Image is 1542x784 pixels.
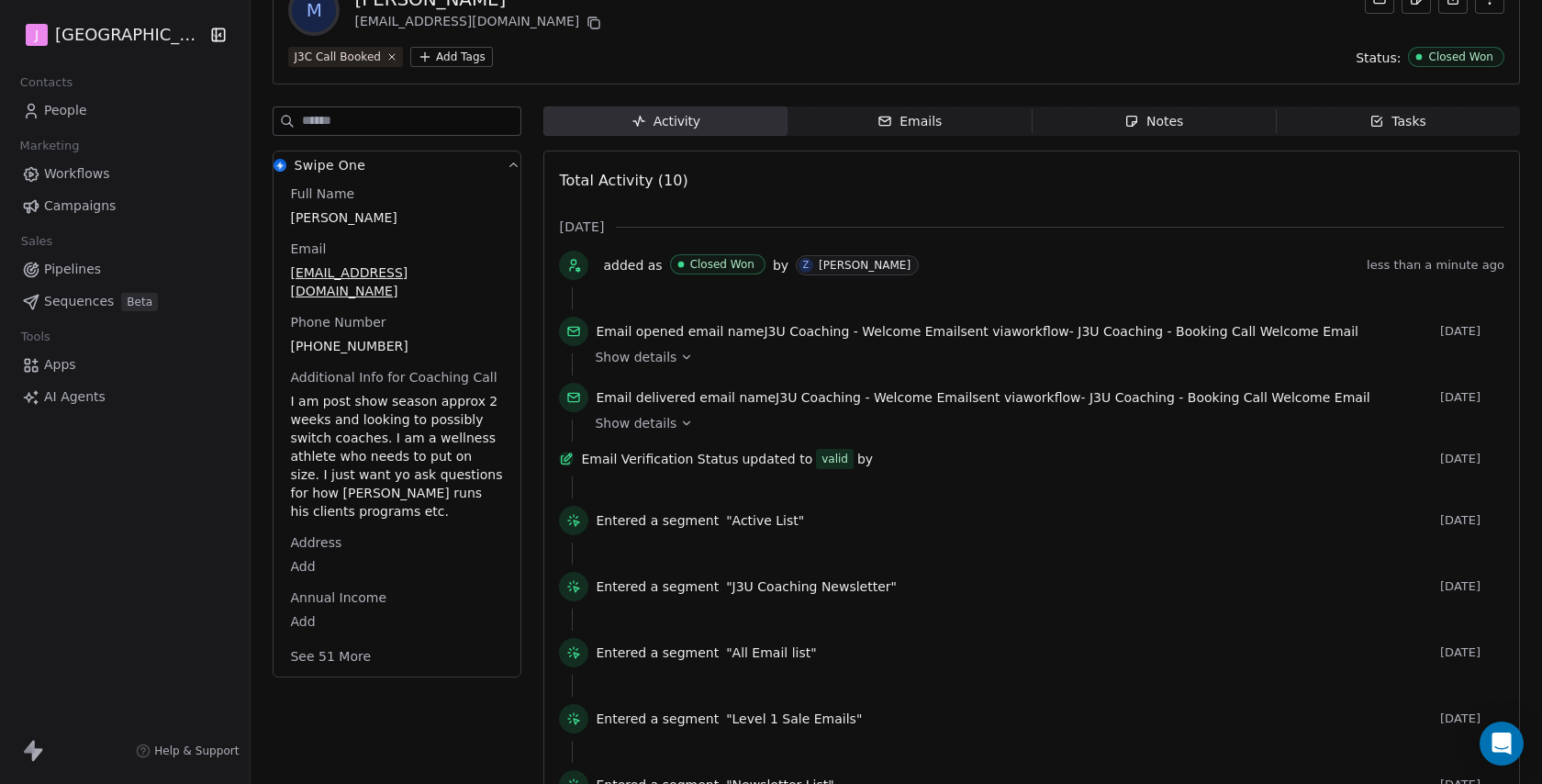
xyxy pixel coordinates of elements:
span: J3U Coaching - Booking Call Welcome Email [1089,390,1370,405]
span: email name sent via workflow - [596,388,1369,407]
span: [DATE] [559,218,604,236]
span: added as [603,256,662,274]
div: valid [821,450,848,468]
span: Tools [13,323,58,351]
a: Apps [15,350,235,380]
div: [EMAIL_ADDRESS][DOMAIN_NAME] [354,12,605,34]
span: updated to [742,450,812,468]
span: Show details [595,414,676,432]
span: Full Name [286,185,358,203]
span: Email Verification Status [581,450,738,468]
div: [PERSON_NAME] [819,259,911,272]
button: Add Tags [410,47,493,67]
span: AI Agents [44,387,106,407]
span: "Level 1 Sale Emails" [726,710,862,728]
a: Pipelines [15,254,235,285]
button: See 51 More [279,640,382,673]
span: [PHONE_NUMBER] [290,337,504,355]
span: Marketing [12,132,87,160]
div: Notes [1124,112,1183,131]
span: I am post show season approx 2 weeks and looking to possibly switch coaches. I am a wellness athl... [290,392,504,521]
a: Help & Support [136,744,239,758]
div: Open Intercom Messenger [1480,722,1524,766]
a: Show details [595,414,1492,432]
a: People [15,95,235,126]
a: Workflows [15,159,235,189]
span: [DATE] [1440,579,1504,594]
span: [DATE] [1440,513,1504,528]
span: J3U Coaching - Welcome Email [764,324,960,339]
div: Closed Won [690,258,754,271]
span: [PERSON_NAME] [290,208,504,227]
span: [DATE] [1440,645,1504,660]
span: "Active List" [726,511,804,530]
span: Show details [595,348,676,366]
button: J[GEOGRAPHIC_DATA] [22,19,198,50]
span: Sequences [44,292,114,311]
span: Annual Income [286,588,390,607]
span: by [773,256,788,274]
span: J3U Coaching - Welcome Email [776,390,972,405]
span: email name sent via workflow - [596,322,1358,341]
span: by [857,450,873,468]
span: Add [290,612,504,631]
span: [DATE] [1440,390,1504,405]
span: Sales [13,228,61,255]
span: J3U Coaching - Booking Call Welcome Email [1078,324,1358,339]
span: Address [286,533,345,552]
a: Campaigns [15,191,235,221]
div: Tasks [1369,112,1426,131]
span: [DATE] [1440,324,1504,339]
span: less than a minute ago [1367,258,1504,273]
span: Email opened [596,324,684,339]
span: "All Email list" [726,644,817,662]
div: Z [803,258,810,273]
span: Pipelines [44,260,101,279]
span: Email delivered [596,390,695,405]
span: Beta [121,293,158,311]
span: "J3U Coaching Newsletter" [726,577,897,596]
div: Swipe OneSwipe One [274,185,520,677]
span: Workflows [44,164,110,184]
span: Phone Number [286,313,389,331]
span: Entered a segment [596,644,719,662]
a: Show details [595,348,1492,366]
span: Additional Info for Coaching Call [286,368,500,386]
span: Apps [44,355,76,375]
span: Add [290,557,504,576]
span: Swipe One [294,156,365,174]
span: Status: [1356,49,1401,67]
span: Contacts [12,69,81,96]
div: Closed Won [1428,50,1493,63]
button: Swipe OneSwipe One [274,151,520,185]
span: [DATE] [1440,711,1504,726]
span: Help & Support [154,744,239,758]
span: [DATE] [1440,452,1504,466]
img: Swipe One [274,159,286,172]
a: AI Agents [15,382,235,412]
div: J3C Call Booked [294,49,380,65]
div: Emails [877,112,942,131]
span: [GEOGRAPHIC_DATA] [55,23,206,47]
span: Entered a segment [596,577,719,596]
span: J [35,26,39,44]
span: Email [286,240,330,258]
span: [EMAIL_ADDRESS][DOMAIN_NAME] [290,263,504,300]
span: Campaigns [44,196,116,216]
a: SequencesBeta [15,286,235,317]
span: Entered a segment [596,511,719,530]
span: People [44,101,87,120]
span: Total Activity (10) [559,172,687,189]
span: Entered a segment [596,710,719,728]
